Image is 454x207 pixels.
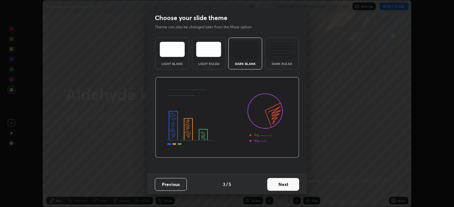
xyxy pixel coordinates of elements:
img: darkThemeBanner.d06ce4a2.svg [155,77,299,158]
h4: 3 [223,181,225,188]
div: Light Blank [159,62,185,65]
div: Light Ruled [196,62,222,65]
div: Dark Ruled [269,62,295,65]
h2: Choose your slide theme [155,14,227,22]
button: Next [267,178,299,191]
h4: 5 [229,181,231,188]
img: darkRuledTheme.de295e13.svg [269,42,294,57]
img: lightRuledTheme.5fabf969.svg [196,42,221,57]
img: lightTheme.e5ed3b09.svg [160,42,185,57]
h4: / [226,181,228,188]
div: Dark Blank [232,62,258,65]
p: Theme can also be changed later from the More option [155,24,258,30]
button: Previous [155,178,187,191]
img: darkTheme.f0cc69e5.svg [233,42,258,57]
